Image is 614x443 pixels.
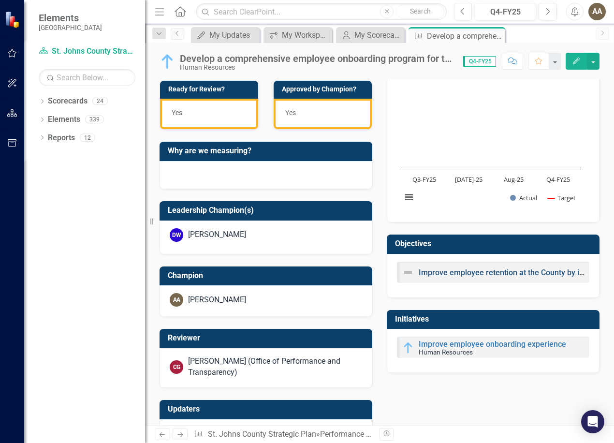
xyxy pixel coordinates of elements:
[194,429,372,440] div: » »
[285,109,296,117] span: Yes
[168,86,253,93] h3: Ready for Review?
[320,429,399,439] a: Performance Measures
[39,69,135,86] input: Search Below...
[510,193,537,202] button: Show Actual
[193,29,257,41] a: My Updates
[402,266,414,278] img: Not Defined
[168,206,367,215] h3: Leadership Champion(s)
[48,114,80,125] a: Elements
[581,410,604,433] div: Open Intercom Messenger
[208,429,316,439] a: St. Johns County Strategic Plan
[478,6,533,18] div: Q4-FY25
[170,360,183,374] div: CG
[354,29,402,41] div: My Scorecard
[172,109,182,117] span: Yes
[209,29,257,41] div: My Updates
[39,24,102,31] small: [GEOGRAPHIC_DATA]
[188,356,362,378] div: [PERSON_NAME] (Office of Performance and Transparency)
[168,271,367,280] h3: Champion
[463,56,496,67] span: Q4-FY25
[80,133,95,142] div: 12
[402,342,414,354] img: In Progress
[419,348,473,356] small: Human Resources
[402,191,416,204] button: View chart menu, Chart
[168,334,367,342] h3: Reviewer
[39,46,135,57] a: St. Johns County Strategic Plan
[419,340,566,349] a: Improve employee onboarding experience
[475,3,536,20] button: Q4-FY25
[196,3,447,20] input: Search ClearPoint...
[588,3,606,20] button: AA
[395,239,595,248] h3: Objectives
[180,53,453,64] div: Develop a comprehensive employee onboarding program for the organization and within each department
[170,228,183,242] div: DW
[170,293,183,307] div: AA
[546,175,570,184] text: Q4-FY25
[85,116,104,124] div: 339
[412,175,436,184] text: Q3-FY25
[397,67,589,212] div: Chart. Highcharts interactive chart.
[504,175,524,184] text: Aug-25
[396,5,444,18] button: Search
[168,405,367,413] h3: Updaters
[160,54,175,69] img: In Progress
[455,175,482,184] text: [DATE]-25
[39,12,102,24] span: Elements
[168,147,367,155] h3: Why are we measuring?
[180,64,453,71] div: Human Resources
[427,30,503,42] div: Develop a comprehensive employee onboarding program for the organization and within each department
[48,96,88,107] a: Scorecards
[266,29,330,41] a: My Workspace
[48,133,75,144] a: Reports
[338,29,402,41] a: My Scorecard
[548,193,576,202] button: Show Target
[395,315,595,324] h3: Initiatives
[188,229,246,240] div: [PERSON_NAME]
[92,97,108,105] div: 24
[282,86,367,93] h3: Approved by Champion?
[282,29,330,41] div: My Workspace
[410,7,431,15] span: Search
[188,295,246,306] div: [PERSON_NAME]
[5,11,22,28] img: ClearPoint Strategy
[397,67,585,212] svg: Interactive chart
